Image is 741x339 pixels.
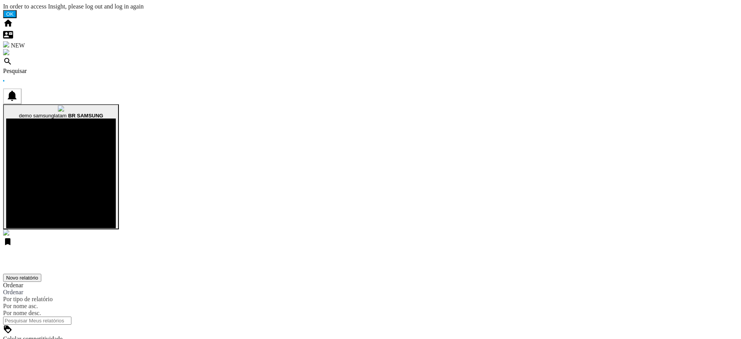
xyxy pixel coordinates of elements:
button: OK [3,10,17,18]
div: In order to access Insight, please log out and log in again [3,3,738,10]
div: Por tipo de relatório [3,296,738,303]
div: WiseCard [3,41,738,49]
div: Ordenar [3,282,738,289]
span: demo samsunglatam [19,113,67,119]
img: profile.jpg [58,105,64,112]
input: Pesquisar Meus relatórios [3,317,71,325]
b: BR SAMSUNG [68,113,103,119]
button: 0 notificação [3,88,22,104]
a: Abra website Wiser [3,230,9,237]
div: Por nome asc. [3,303,738,310]
div: Início [3,18,738,30]
span: NEW [11,42,25,49]
h2: Meus relatórios [3,256,738,266]
button: Novo relatório [3,274,41,282]
img: wise-card.svg [3,41,9,47]
img: wiser-w-icon-blue.png [3,229,9,236]
div: Fale conosco [3,30,738,41]
div: Alertas [3,49,738,57]
div: Matriz de PROMOÇÕES [3,325,738,336]
div: Pesquisar [3,68,738,75]
button: demo samsunglatam BR SAMSUNG [3,104,119,229]
div: Ordenar [3,289,738,296]
div: Por nome desc. [3,310,738,317]
img: alerts-logo.svg [3,49,9,55]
